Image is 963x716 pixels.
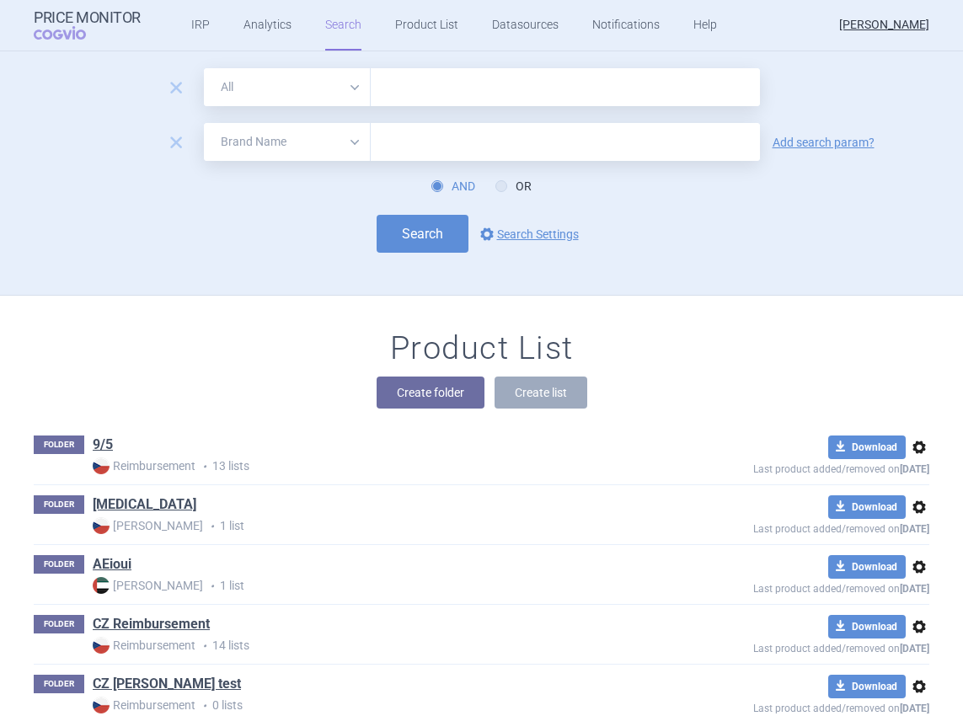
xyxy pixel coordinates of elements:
p: Last product added/removed on [661,698,929,714]
h1: CZ reim test [93,675,241,697]
button: Create list [495,377,587,409]
p: 14 lists [93,637,661,655]
img: CZ [93,517,110,534]
a: CZ [PERSON_NAME] test [93,675,241,693]
img: AE [93,577,110,594]
i: • [195,638,212,655]
button: Search [377,215,468,253]
p: Last product added/removed on [661,639,929,655]
p: 1 list [93,577,661,595]
button: Download [828,615,906,639]
strong: Price Monitor [34,9,141,26]
button: Download [828,495,906,519]
button: Download [828,435,906,459]
label: OR [495,178,532,195]
p: 0 lists [93,697,661,714]
a: AEioui [93,555,131,574]
img: CZ [93,697,110,713]
img: CZ [93,457,110,474]
p: 1 list [93,517,661,535]
label: AND [431,178,475,195]
strong: [DATE] [900,523,929,535]
i: • [203,518,220,535]
strong: Reimbursement [93,697,195,713]
p: Last product added/removed on [661,459,929,475]
button: Download [828,555,906,579]
h1: 9/5 [93,435,113,457]
a: CZ Reimbursement [93,615,210,633]
h1: AEioui [93,555,131,577]
a: 9/5 [93,435,113,454]
strong: Reimbursement [93,637,195,654]
a: Add search param? [773,136,875,148]
button: Download [828,675,906,698]
p: FOLDER [34,435,84,454]
strong: [DATE] [900,583,929,595]
img: CZ [93,637,110,654]
strong: [DATE] [900,643,929,655]
strong: Reimbursement [93,457,195,474]
button: Create folder [377,377,484,409]
h1: CZ Reimbursement [93,615,210,637]
p: Last product added/removed on [661,579,929,595]
a: Search Settings [477,224,579,244]
strong: [DATE] [900,703,929,714]
p: FOLDER [34,495,84,514]
p: 13 lists [93,457,661,475]
span: COGVIO [34,26,110,40]
strong: [PERSON_NAME] [93,517,203,534]
i: • [195,697,212,714]
i: • [203,578,220,595]
strong: [PERSON_NAME] [93,577,203,594]
a: [MEDICAL_DATA] [93,495,196,514]
p: Last product added/removed on [661,519,929,535]
a: Price MonitorCOGVIO [34,9,141,41]
strong: [DATE] [900,463,929,475]
h1: ADASUVE [93,495,196,517]
h1: Product List [390,329,574,368]
p: FOLDER [34,675,84,693]
i: • [195,458,212,475]
p: FOLDER [34,615,84,633]
p: FOLDER [34,555,84,574]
